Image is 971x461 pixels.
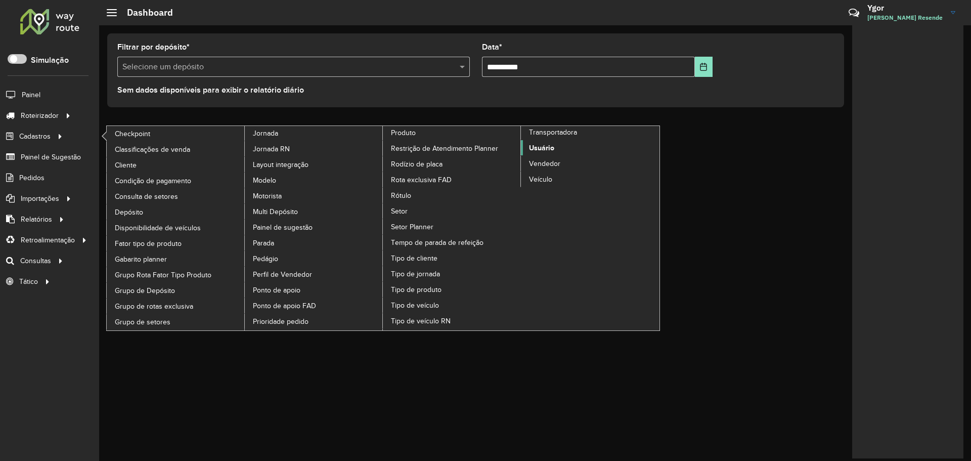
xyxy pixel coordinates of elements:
[253,128,278,139] span: Jornada
[245,298,383,313] a: Ponto de apoio FAD
[115,144,190,155] span: Classificações de venda
[253,285,300,296] span: Ponto de apoio
[107,126,245,141] a: Checkpoint
[391,222,433,232] span: Setor Planner
[19,173,45,183] span: Pedidos
[107,267,245,282] a: Grupo Rota Fator Tipo Produto
[22,90,40,100] span: Painel
[117,84,304,96] label: Sem dados disponíveis para exibir o relatório diário
[253,254,278,264] span: Pedágio
[383,250,521,266] a: Tipo de cliente
[107,189,245,204] a: Consulta de setores
[383,141,521,156] a: Restrição de Atendimento Planner
[529,127,577,138] span: Transportadora
[253,191,282,201] span: Motorista
[115,191,178,202] span: Consulta de setores
[245,314,383,329] a: Prioridade pedido
[529,143,554,153] span: Usuário
[107,142,245,157] a: Classificações de venda
[115,223,201,233] span: Disponibilidade de veículos
[383,126,659,330] a: Transportadora
[391,143,498,154] span: Restrição de Atendimento Planner
[245,220,383,235] a: Painel de sugestão
[107,299,245,314] a: Grupo de rotas exclusiva
[21,193,59,204] span: Importações
[383,313,521,328] a: Tipo de veículo RN
[867,13,943,22] span: [PERSON_NAME] Resende
[245,126,521,330] a: Produto
[391,206,408,217] span: Setor
[253,316,308,327] span: Prioridade pedido
[383,282,521,297] a: Tipo de produto
[383,298,521,313] a: Tipo de veículo
[695,57,713,77] button: Choose Date
[391,269,440,279] span: Tipo de jornada
[383,235,521,250] a: Tempo de parada de refeição
[19,276,38,287] span: Tático
[115,317,170,327] span: Grupo de setores
[245,188,383,203] a: Motorista
[21,214,52,225] span: Relatórios
[21,235,75,245] span: Retroalimentação
[253,159,308,170] span: Layout integração
[117,7,173,18] h2: Dashboard
[391,253,437,264] span: Tipo de cliente
[383,172,521,187] a: Rota exclusiva FAD
[107,173,245,188] a: Condição de pagamento
[391,128,416,138] span: Produto
[107,283,245,298] a: Grupo de Depósito
[383,219,521,234] a: Setor Planner
[253,144,290,154] span: Jornada RN
[245,141,383,156] a: Jornada RN
[253,238,274,248] span: Parada
[115,238,182,249] span: Fator tipo de produto
[529,174,552,185] span: Veículo
[21,110,59,121] span: Roteirizador
[21,152,81,162] span: Painel de Sugestão
[107,220,245,235] a: Disponibilidade de veículos
[115,254,167,265] span: Gabarito planner
[253,269,312,280] span: Perfil de Vendedor
[391,284,442,295] span: Tipo de produto
[253,301,316,311] span: Ponto de apoio FAD
[107,236,245,251] a: Fator tipo de produto
[391,159,443,170] span: Rodízio de placa
[391,316,451,326] span: Tipo de veículo RN
[107,252,245,267] a: Gabarito planner
[521,156,659,171] a: Vendedor
[115,301,193,312] span: Grupo de rotas exclusiva
[245,282,383,298] a: Ponto de apoio
[245,235,383,250] a: Parada
[391,190,411,201] span: Rótulo
[117,41,190,53] label: Filtrar por depósito
[115,285,175,296] span: Grupo de Depósito
[529,158,560,169] span: Vendedor
[245,157,383,172] a: Layout integração
[253,206,298,217] span: Multi Depósito
[245,267,383,282] a: Perfil de Vendedor
[253,175,276,186] span: Modelo
[20,256,51,266] span: Consultas
[31,54,69,66] label: Simulação
[521,140,659,155] a: Usuário
[107,126,383,330] a: Jornada
[391,237,483,248] span: Tempo de parada de refeição
[115,176,191,186] span: Condição de pagamento
[383,156,521,172] a: Rodízio de placa
[245,173,383,188] a: Modelo
[115,129,150,139] span: Checkpoint
[391,300,439,311] span: Tipo de veículo
[245,204,383,219] a: Multi Depósito
[383,203,521,219] a: Setor
[107,314,245,329] a: Grupo de setores
[521,172,659,187] a: Veículo
[391,175,452,185] span: Rota exclusiva FAD
[482,41,502,53] label: Data
[245,251,383,266] a: Pedágio
[107,157,245,173] a: Cliente
[107,204,245,220] a: Depósito
[115,207,143,218] span: Depósito
[383,188,521,203] a: Rótulo
[115,270,211,280] span: Grupo Rota Fator Tipo Produto
[115,160,137,171] span: Cliente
